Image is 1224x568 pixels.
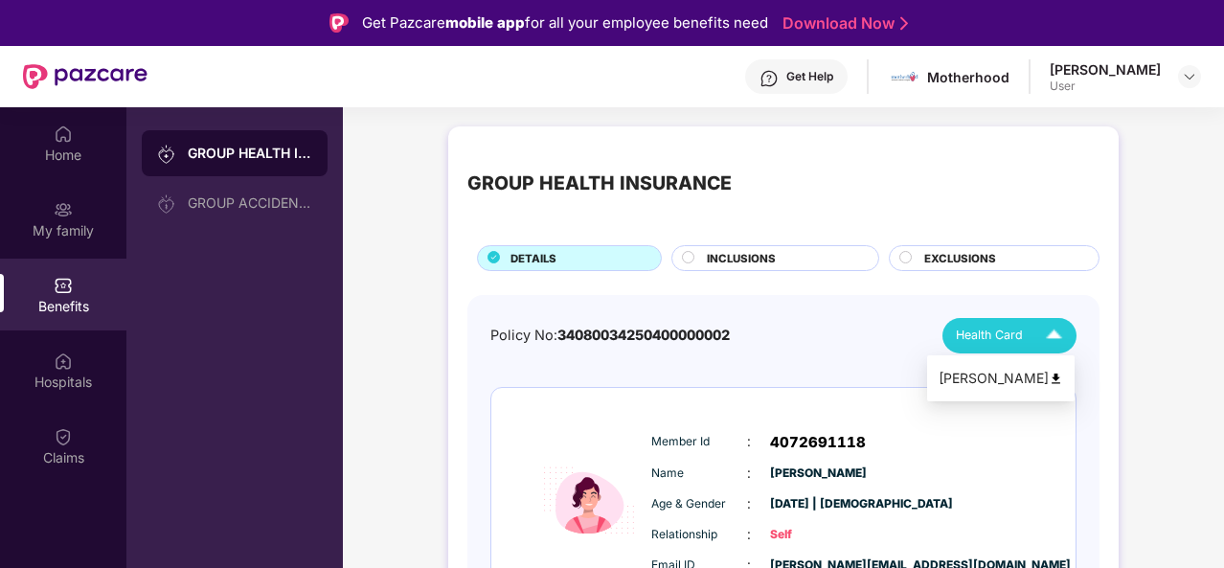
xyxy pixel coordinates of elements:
img: svg+xml;base64,PHN2ZyBpZD0iRHJvcGRvd24tMzJ4MzIiIHhtbG5zPSJodHRwOi8vd3d3LnczLm9yZy8yMDAwL3N2ZyIgd2... [1182,69,1197,84]
img: Stroke [900,13,908,34]
img: svg+xml;base64,PHN2ZyBpZD0iQmVuZWZpdHMiIHhtbG5zPSJodHRwOi8vd3d3LnczLm9yZy8yMDAwL3N2ZyIgd2lkdGg9Ij... [54,276,73,295]
div: Motherhood [927,68,1009,86]
button: Health Card [942,318,1077,353]
img: svg+xml;base64,PHN2ZyBpZD0iSGVscC0zMngzMiIgeG1sbnM9Imh0dHA6Ly93d3cudzMub3JnLzIwMDAvc3ZnIiB3aWR0aD... [759,69,779,88]
span: : [747,493,751,514]
img: Icuh8uwCUCF+XjCZyLQsAKiDCM9HiE6CMYmKQaPGkZKaA32CAAACiQcFBJY0IsAAAAASUVORK5CYII= [1037,319,1071,352]
span: Self [770,526,866,544]
img: svg+xml;base64,PHN2ZyBpZD0iQ2xhaW0iIHhtbG5zPSJodHRwOi8vd3d3LnczLm9yZy8yMDAwL3N2ZyIgd2lkdGg9IjIwIi... [54,427,73,446]
div: User [1050,79,1161,94]
img: New Pazcare Logo [23,64,147,89]
img: svg+xml;base64,PHN2ZyB4bWxucz0iaHR0cDovL3d3dy53My5vcmcvMjAwMC9zdmciIHdpZHRoPSI0OCIgaGVpZ2h0PSI0OC... [1049,372,1063,386]
span: : [747,431,751,452]
div: GROUP HEALTH INSURANCE [467,169,732,198]
span: Name [651,465,747,483]
strong: mobile app [445,13,525,32]
a: Download Now [782,13,902,34]
span: Health Card [956,326,1023,345]
div: [PERSON_NAME] [1050,60,1161,79]
span: EXCLUSIONS [924,250,996,267]
span: : [747,463,751,484]
span: 4072691118 [770,431,866,454]
img: svg+xml;base64,PHN2ZyB3aWR0aD0iMjAiIGhlaWdodD0iMjAiIHZpZXdCb3g9IjAgMCAyMCAyMCIgZmlsbD0ibm9uZSIgeG... [157,194,176,214]
div: Get Help [786,69,833,84]
span: Relationship [651,526,747,544]
span: : [747,524,751,545]
img: svg+xml;base64,PHN2ZyB3aWR0aD0iMjAiIGhlaWdodD0iMjAiIHZpZXdCb3g9IjAgMCAyMCAyMCIgZmlsbD0ibm9uZSIgeG... [54,200,73,219]
span: Age & Gender [651,495,747,513]
div: GROUP HEALTH INSURANCE [188,144,312,163]
img: svg+xml;base64,PHN2ZyBpZD0iSG9tZSIgeG1sbnM9Imh0dHA6Ly93d3cudzMub3JnLzIwMDAvc3ZnIiB3aWR0aD0iMjAiIG... [54,125,73,144]
span: DETAILS [510,250,556,267]
img: motherhood%20_%20logo.png [891,63,918,91]
div: Get Pazcare for all your employee benefits need [362,11,768,34]
img: svg+xml;base64,PHN2ZyB3aWR0aD0iMjAiIGhlaWdodD0iMjAiIHZpZXdCb3g9IjAgMCAyMCAyMCIgZmlsbD0ibm9uZSIgeG... [157,145,176,164]
span: [PERSON_NAME] [770,465,866,483]
div: GROUP ACCIDENTAL INSURANCE [188,195,312,211]
img: Logo [329,13,349,33]
div: Policy No: [490,325,730,347]
div: [PERSON_NAME] [939,368,1063,389]
span: Member Id [651,433,747,451]
span: 34080034250400000002 [557,327,730,343]
span: INCLUSIONS [707,250,776,267]
span: [DATE] | [DEMOGRAPHIC_DATA] [770,495,866,513]
img: svg+xml;base64,PHN2ZyBpZD0iSG9zcGl0YWxzIiB4bWxucz0iaHR0cDovL3d3dy53My5vcmcvMjAwMC9zdmciIHdpZHRoPS... [54,352,73,371]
